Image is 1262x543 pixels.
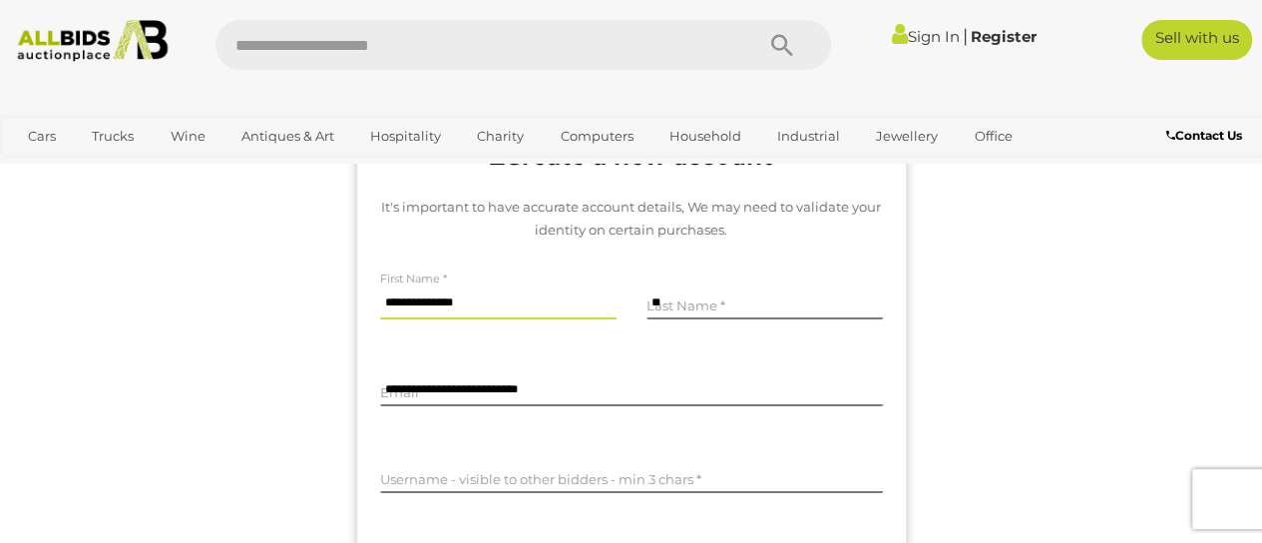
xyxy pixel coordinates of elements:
a: Industrial [764,120,853,153]
b: Contact Us [1166,128,1242,143]
img: Allbids.com.au [9,20,176,62]
a: Wine [157,120,217,153]
a: Hospitality [357,120,454,153]
a: Charity [464,120,537,153]
a: Contact Us [1166,125,1247,147]
a: Computers [547,120,645,153]
a: Office [961,120,1025,153]
button: Search [731,20,831,70]
a: Sports [15,153,82,186]
a: Sign In [892,27,960,46]
a: Jewellery [863,120,951,153]
a: Household [656,120,754,153]
span: | [963,25,968,47]
a: Sell with us [1141,20,1252,60]
p: It's important to have accurate account details, We may need to validate your identity on certain... [380,196,883,243]
a: Trucks [79,120,147,153]
a: Register [971,27,1037,46]
a: Antiques & Art [228,120,347,153]
a: [GEOGRAPHIC_DATA] [92,153,259,186]
a: Cars [15,120,69,153]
